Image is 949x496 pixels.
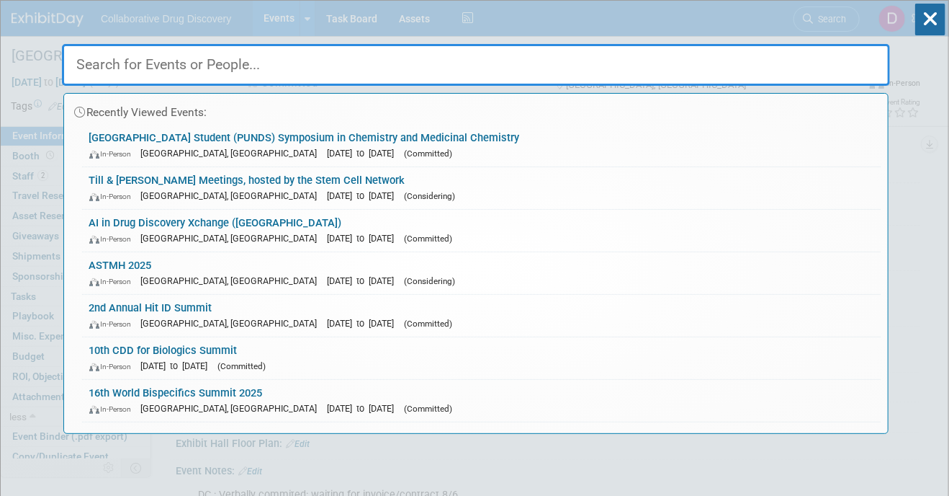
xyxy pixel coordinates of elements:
[89,319,138,329] span: In-Person
[328,275,402,286] span: [DATE] to [DATE]
[89,362,138,371] span: In-Person
[82,295,881,337] a: 2nd Annual Hit ID Summit In-Person [GEOGRAPHIC_DATA], [GEOGRAPHIC_DATA] [DATE] to [DATE] (Committed)
[89,277,138,286] span: In-Person
[71,94,881,125] div: Recently Viewed Events:
[89,149,138,159] span: In-Person
[82,380,881,422] a: 16th World Bispecifics Summit 2025 In-Person [GEOGRAPHIC_DATA], [GEOGRAPHIC_DATA] [DATE] to [DATE...
[89,234,138,244] span: In-Person
[62,44,890,86] input: Search for Events or People...
[405,319,453,329] span: (Committed)
[405,191,456,201] span: (Considering)
[405,234,453,244] span: (Committed)
[405,404,453,414] span: (Committed)
[405,276,456,286] span: (Considering)
[89,404,138,414] span: In-Person
[141,403,325,414] span: [GEOGRAPHIC_DATA], [GEOGRAPHIC_DATA]
[141,360,215,371] span: [DATE] to [DATE]
[82,125,881,167] a: [GEOGRAPHIC_DATA] Student (PUNDS) Symposium in Chemistry and Medicinal Chemistry In-Person [GEOGR...
[82,337,881,379] a: 10th CDD for Biologics Summit In-Person [DATE] to [DATE] (Committed)
[328,148,402,159] span: [DATE] to [DATE]
[328,190,402,201] span: [DATE] to [DATE]
[82,210,881,252] a: AI in Drug Discovery Xchange ([GEOGRAPHIC_DATA]) In-Person [GEOGRAPHIC_DATA], [GEOGRAPHIC_DATA] [...
[141,318,325,329] span: [GEOGRAPHIC_DATA], [GEOGRAPHIC_DATA]
[82,252,881,294] a: ASTMH 2025 In-Person [GEOGRAPHIC_DATA], [GEOGRAPHIC_DATA] [DATE] to [DATE] (Considering)
[328,233,402,244] span: [DATE] to [DATE]
[141,233,325,244] span: [GEOGRAPHIC_DATA], [GEOGRAPHIC_DATA]
[141,148,325,159] span: [GEOGRAPHIC_DATA], [GEOGRAPHIC_DATA]
[328,318,402,329] span: [DATE] to [DATE]
[218,361,266,371] span: (Committed)
[82,167,881,209] a: Till & [PERSON_NAME] Meetings, hosted by the Stem Cell Network In-Person [GEOGRAPHIC_DATA], [GEOG...
[328,403,402,414] span: [DATE] to [DATE]
[405,149,453,159] span: (Committed)
[89,192,138,201] span: In-Person
[141,275,325,286] span: [GEOGRAPHIC_DATA], [GEOGRAPHIC_DATA]
[141,190,325,201] span: [GEOGRAPHIC_DATA], [GEOGRAPHIC_DATA]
